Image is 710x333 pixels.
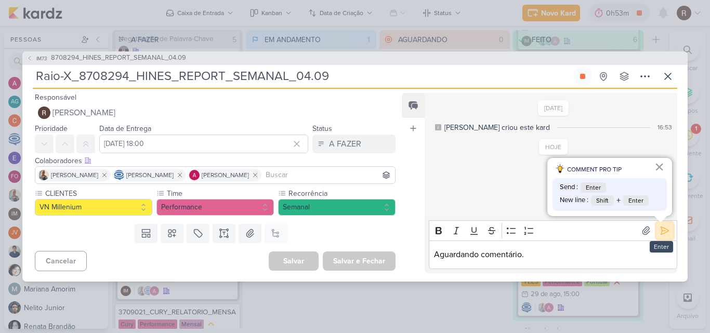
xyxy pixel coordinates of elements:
[202,170,249,180] span: [PERSON_NAME]
[312,135,396,153] button: A FAZER
[44,188,152,199] label: CLIENTES
[166,188,274,199] label: Time
[35,55,49,62] span: IM73
[434,248,672,261] p: Aguardando comentário.
[35,124,68,133] label: Prioridade
[33,67,571,86] input: Kard Sem Título
[654,158,664,175] button: Fechar
[560,195,588,206] span: New line :
[444,122,550,133] div: [PERSON_NAME] criou este kard
[35,199,152,216] button: VN Millenium
[189,170,200,180] img: Alessandra Gomes
[35,155,396,166] div: Colaboradores
[547,158,672,216] div: dicas para comentário
[616,194,621,207] span: +
[38,106,50,119] img: Rafael Dornelles
[591,195,614,206] span: Shift
[658,123,672,132] div: 16:53
[35,103,396,122] button: [PERSON_NAME]
[264,169,393,181] input: Buscar
[114,170,124,180] img: Caroline Traven De Andrade
[278,199,396,216] button: Semanal
[429,220,677,241] div: Editor toolbar
[126,170,174,180] span: [PERSON_NAME]
[35,251,87,271] button: Cancelar
[99,124,151,133] label: Data de Entrega
[156,199,274,216] button: Performance
[623,195,649,206] span: Enter
[650,241,673,252] div: Enter
[578,72,587,81] div: Parar relógio
[99,135,308,153] input: Select a date
[35,93,76,102] label: Responsável
[329,138,361,150] div: A FAZER
[287,188,396,199] label: Recorrência
[52,106,115,119] span: [PERSON_NAME]
[429,241,677,269] div: Editor editing area: main
[567,165,622,174] span: COMMENT PRO TIP
[27,53,186,63] button: IM73 8708294_HINES_REPORT_SEMANAL_04.09
[51,170,98,180] span: [PERSON_NAME]
[581,182,606,193] span: Enter
[560,182,578,193] span: Send :
[51,53,186,63] span: 8708294_HINES_REPORT_SEMANAL_04.09
[38,170,49,180] img: Iara Santos
[312,124,332,133] label: Status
